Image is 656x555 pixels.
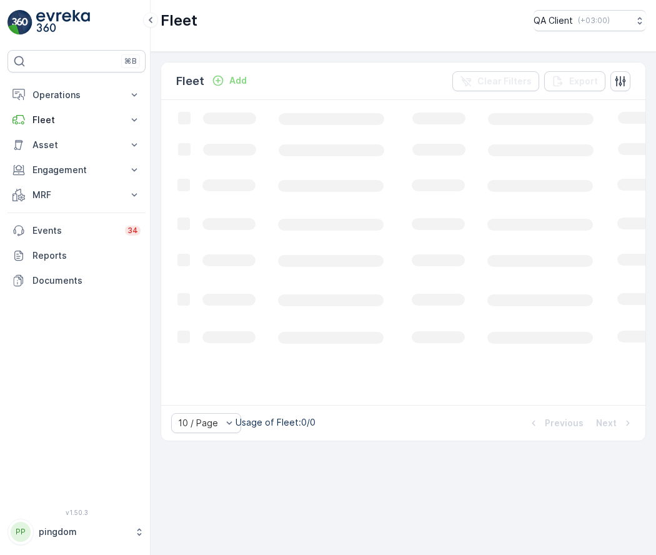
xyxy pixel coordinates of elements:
[207,73,252,88] button: Add
[229,74,247,87] p: Add
[7,132,146,157] button: Asset
[32,189,121,201] p: MRF
[7,107,146,132] button: Fleet
[39,526,128,538] p: pingdom
[11,522,31,542] div: PP
[526,416,585,431] button: Previous
[595,416,635,431] button: Next
[32,139,121,151] p: Asset
[7,218,146,243] a: Events34
[7,519,146,545] button: PPpingdom
[124,56,137,66] p: ⌘B
[161,11,197,31] p: Fleet
[7,509,146,516] span: v 1.50.3
[7,268,146,293] a: Documents
[7,10,32,35] img: logo
[32,274,141,287] p: Documents
[32,89,121,101] p: Operations
[32,114,121,126] p: Fleet
[534,10,646,31] button: QA Client(+03:00)
[544,71,605,91] button: Export
[32,249,141,262] p: Reports
[236,416,316,429] p: Usage of Fleet : 0/0
[7,182,146,207] button: MRF
[36,10,90,35] img: logo_light-DOdMpM7g.png
[477,75,532,87] p: Clear Filters
[7,243,146,268] a: Reports
[32,224,117,237] p: Events
[7,82,146,107] button: Operations
[569,75,598,87] p: Export
[545,417,584,429] p: Previous
[7,157,146,182] button: Engagement
[596,417,617,429] p: Next
[32,164,121,176] p: Engagement
[452,71,539,91] button: Clear Filters
[127,226,138,236] p: 34
[534,14,573,27] p: QA Client
[578,16,610,26] p: ( +03:00 )
[176,72,204,90] p: Fleet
